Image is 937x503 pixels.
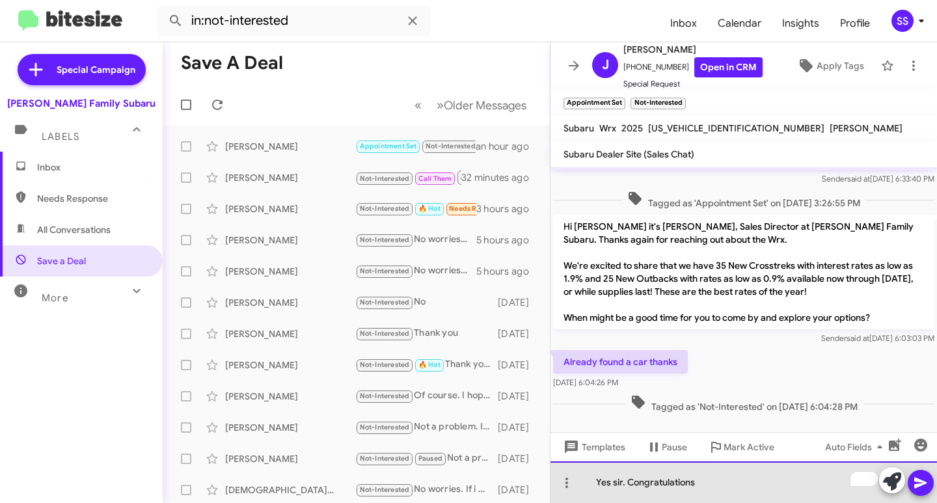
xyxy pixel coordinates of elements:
span: Special Campaign [57,63,135,76]
span: Not-Interested [360,360,410,369]
div: Inbound Call [355,169,461,185]
button: Pause [636,435,698,459]
span: Tagged as 'Appointment Set' on [DATE] 3:26:55 PM [622,191,865,210]
span: Not-Interested [360,174,410,183]
button: Next [429,92,534,118]
div: No worries. We can ship vehicles anywhere in the [GEOGRAPHIC_DATA]! Would you be interested in that? [355,264,476,279]
div: Thanks you too [355,201,476,216]
span: More [42,292,68,304]
span: 2025 [621,122,643,134]
input: Search [157,5,431,36]
span: Paused [418,454,442,463]
a: Inbox [660,5,707,42]
div: Thank you [355,326,498,341]
div: Not a problem. If i may ask what did you end up purchasing? [355,420,498,435]
span: All Conversations [37,223,111,236]
small: Not-Interested [631,98,685,109]
div: No worries. If i may ask why are you not in the market anymore? [355,482,498,497]
div: To enrich screen reader interactions, please activate Accessibility in Grammarly extension settings [550,461,937,503]
span: Tagged as 'Not-Interested' on [DATE] 6:04:28 PM [625,394,863,413]
span: » [437,97,444,113]
span: Profile [830,5,880,42]
span: Apply Tags [817,54,864,77]
span: Auto Fields [825,435,888,459]
span: said at [847,174,870,184]
span: Call Them [418,174,452,183]
div: Not a problem. We have many New and pre-owned that are super low-priced. If you are ever interest... [355,451,498,466]
div: [PERSON_NAME] [225,390,355,403]
div: [DATE] [498,452,539,465]
span: Not-Interested [360,204,410,213]
span: Special Request [623,77,763,90]
div: [PERSON_NAME] [225,202,355,215]
div: No [355,295,498,310]
p: Already found a car thanks [553,350,688,374]
span: Labels [42,131,79,143]
div: SS [891,10,914,32]
span: Appointment Set [360,142,417,150]
span: Not-Interested [360,423,410,431]
span: [PERSON_NAME] [623,42,763,57]
div: 32 minutes ago [461,171,539,184]
span: Not-Interested [360,298,410,306]
span: 🔥 Hot [418,204,441,213]
div: No worries! Congratulations on your New vehicle. I hope you have a great day! [355,232,476,247]
div: [PERSON_NAME] [225,327,355,340]
div: [PERSON_NAME] Family Subaru [7,97,156,110]
span: Not-Interested [360,485,410,494]
span: Not-Interested [360,454,410,463]
div: Already found a car thanks [355,139,476,154]
span: Older Messages [444,98,526,113]
div: [DATE] [498,327,539,340]
a: Open in CRM [694,57,763,77]
span: Wrx [599,122,616,134]
button: Auto Fields [815,435,898,459]
div: [DEMOGRAPHIC_DATA][PERSON_NAME] [225,483,355,496]
nav: Page navigation example [407,92,534,118]
div: [DATE] [498,359,539,372]
a: Insights [772,5,830,42]
span: Pause [662,435,687,459]
div: [PERSON_NAME] [225,265,355,278]
div: Thank you. [355,357,498,372]
span: [US_VEHICLE_IDENTIFICATION_NUMBER] [648,122,824,134]
small: Appointment Set [564,98,625,109]
span: Save a Deal [37,254,86,267]
span: Not-Interested [360,267,410,275]
span: Sender [DATE] 6:33:40 PM [822,174,934,184]
span: Needs Response [37,192,148,205]
button: Templates [550,435,636,459]
div: [DATE] [498,421,539,434]
span: [PERSON_NAME] [830,122,903,134]
div: [DATE] [498,390,539,403]
span: Not-Interested [360,236,410,244]
div: an hour ago [476,140,539,153]
div: 5 hours ago [476,265,539,278]
div: [PERSON_NAME] [225,452,355,465]
a: Special Campaign [18,54,146,85]
div: 3 hours ago [476,202,539,215]
span: Not-Interested [360,392,410,400]
button: SS [880,10,923,32]
span: Not-Interested [426,142,476,150]
div: 5 hours ago [476,234,539,247]
div: Of course. I hope you have a great rest of your day! [355,388,498,403]
div: [PERSON_NAME] [225,171,355,184]
div: [PERSON_NAME] [225,296,355,309]
p: Hi [PERSON_NAME] it's [PERSON_NAME], Sales Director at [PERSON_NAME] Family Subaru. Thanks again ... [553,215,934,329]
span: 🔥 Hot [418,360,441,369]
span: Needs Response [449,204,504,213]
a: Calendar [707,5,772,42]
span: J [602,55,609,75]
div: [PERSON_NAME] [225,359,355,372]
div: [DATE] [498,296,539,309]
button: Mark Active [698,435,785,459]
div: [DATE] [498,483,539,496]
div: [PERSON_NAME] [225,421,355,434]
span: said at [847,333,869,343]
div: [PERSON_NAME] [225,234,355,247]
span: Sender [DATE] 6:03:03 PM [821,333,934,343]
